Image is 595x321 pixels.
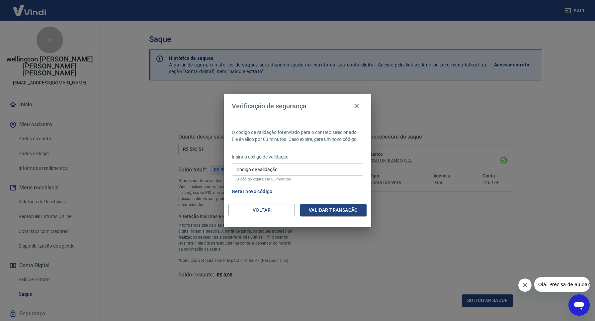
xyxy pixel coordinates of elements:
[534,277,590,292] iframe: Mensagem da empresa
[232,129,363,143] p: O código de validação foi enviado para o contato selecionado. Ele é válido por 03 minutos. Caso e...
[229,185,275,198] button: Gerar novo código
[236,177,359,181] p: O código expira em 03 minutos.
[228,204,295,216] button: Voltar
[518,278,532,292] iframe: Fechar mensagem
[232,102,306,110] h4: Verificação de segurança
[568,294,590,316] iframe: Botão para abrir a janela de mensagens
[300,204,367,216] button: Validar transação
[232,154,363,160] p: Insira o código de validação
[4,5,56,10] span: Olá! Precisa de ajuda?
